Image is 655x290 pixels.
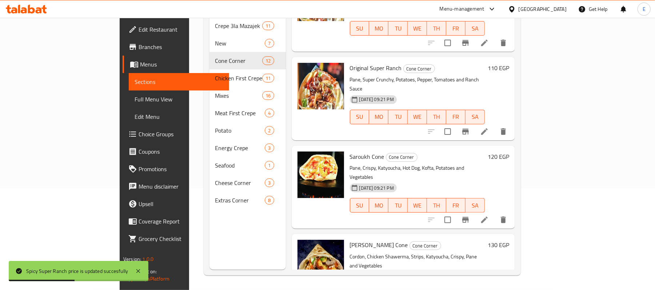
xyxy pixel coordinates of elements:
span: Cone Corner [410,242,441,250]
span: Edit Menu [135,112,223,121]
button: TU [388,110,408,124]
span: FR [449,23,463,34]
span: Select to update [440,124,455,139]
span: Mixes [215,91,263,100]
span: [PERSON_NAME] Cone [350,239,408,250]
a: Coverage Report [123,213,229,230]
div: items [265,39,274,48]
a: Edit menu item [480,216,489,224]
span: WE [411,200,424,211]
span: TU [391,200,405,211]
button: SU [350,198,370,213]
span: 1.0.0 [142,254,153,264]
h6: 120 EGP [488,152,509,162]
button: SA [466,198,485,213]
a: Edit Restaurant [123,21,229,38]
img: Saroukh Cone [297,152,344,198]
span: Original Super Ranch [350,63,402,73]
span: Cheese Corner [215,178,265,187]
span: SA [468,23,482,34]
div: Meat First Crepe4 [209,104,286,122]
span: 16 [263,92,273,99]
span: TH [430,200,443,211]
span: SA [468,112,482,122]
div: items [265,144,274,152]
button: TU [388,21,408,36]
div: items [265,161,274,170]
button: Branch-specific-item [457,211,474,229]
span: Coupons [139,147,223,156]
a: Full Menu View [129,90,229,108]
button: delete [495,123,512,140]
span: 11 [263,23,273,29]
div: items [262,74,274,82]
div: items [262,21,274,30]
span: 3 [265,180,273,186]
span: 1 [265,162,273,169]
button: TH [427,198,446,213]
button: MO [369,198,388,213]
button: TH [427,21,446,36]
span: SU [353,23,367,34]
span: Cone Corner [386,153,417,161]
span: 2 [265,127,273,134]
span: 8 [265,197,273,204]
span: Chicken First Crepe [215,74,263,82]
span: Edit Restaurant [139,25,223,34]
span: Cone Corner [215,56,263,65]
a: Menu disclaimer [123,178,229,195]
span: WE [411,23,424,34]
span: WE [411,112,424,122]
a: Choice Groups [123,125,229,143]
span: Sections [135,77,223,86]
span: Seafood [215,161,265,170]
p: Cordon, Chicken Shawerma, Strips, Katyoucha, Crispy, Pane and Vegetables [350,252,485,270]
span: Saroukh Cone [350,151,384,162]
span: FR [449,200,463,211]
div: Chicken First Crepe11 [209,69,286,87]
span: 3 [265,145,273,152]
div: Cone Corner12 [209,52,286,69]
img: Original Super Ranch [297,63,344,109]
button: TU [388,198,408,213]
h6: 130 EGP [488,240,509,250]
div: items [265,196,274,205]
span: 7 [265,40,273,47]
a: Menus [123,56,229,73]
span: Upsell [139,200,223,208]
button: FR [446,110,466,124]
div: Potato2 [209,122,286,139]
button: Branch-specific-item [457,123,474,140]
span: TU [391,112,405,122]
span: SU [353,200,367,211]
div: Extras Corner [215,196,265,205]
span: SA [468,200,482,211]
span: Choice Groups [139,130,223,138]
span: MO [372,200,386,211]
a: Upsell [123,195,229,213]
span: Promotions [139,165,223,173]
span: [DATE] 09:21 PM [356,96,397,103]
div: [GEOGRAPHIC_DATA] [519,5,567,13]
a: Grocery Checklist [123,230,229,247]
span: [DATE] 09:21 PM [356,185,397,192]
a: Coupons [123,143,229,160]
button: WE [408,21,427,36]
p: Pane, Crispy, Katyoucha, Hot Dog, Kofta, Potatoes and Vegetables [350,164,485,182]
span: MO [372,23,386,34]
span: SU [353,112,367,122]
span: Energy Crepe [215,144,265,152]
nav: Menu sections [209,14,286,212]
span: Crepe 3la Mazajek [215,21,263,30]
span: Select to update [440,35,455,51]
div: Menu-management [440,5,484,13]
p: Pane, Super Crunchy, Potatoes, Pepper, Tomatoes and Ranch Sauce [350,75,485,93]
div: Cone Corner [386,153,418,162]
button: SU [350,110,370,124]
button: WE [408,110,427,124]
span: Potato [215,126,265,135]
